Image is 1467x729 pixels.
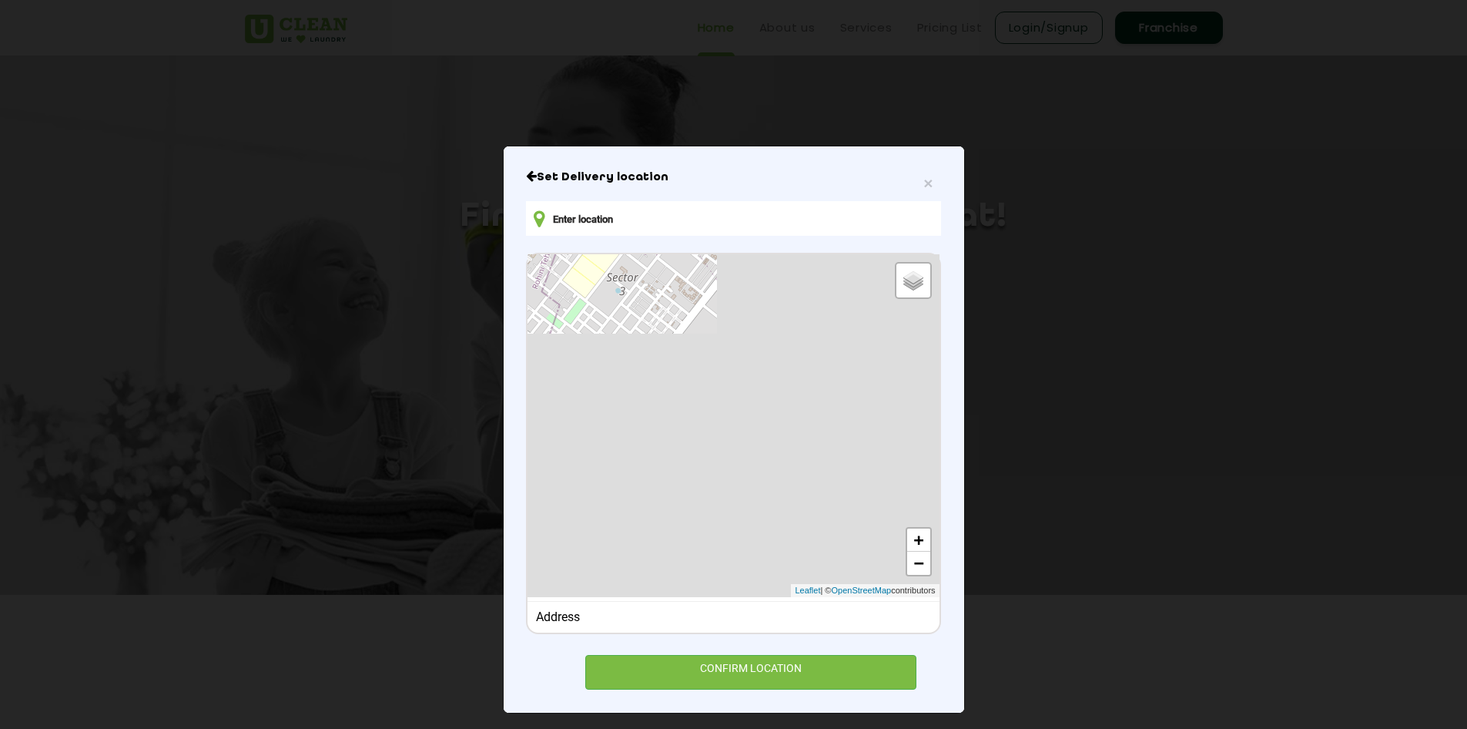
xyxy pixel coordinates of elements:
[526,170,940,185] h6: Close
[896,264,930,297] a: Layers
[795,584,820,597] a: Leaflet
[907,552,930,575] a: Zoom out
[907,529,930,552] a: Zoom in
[536,610,931,624] div: Address
[923,175,933,191] button: Close
[923,174,933,192] span: ×
[791,584,939,597] div: | © contributors
[831,584,891,597] a: OpenStreetMap
[526,201,940,236] input: Enter location
[585,655,917,690] div: CONFIRM LOCATION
